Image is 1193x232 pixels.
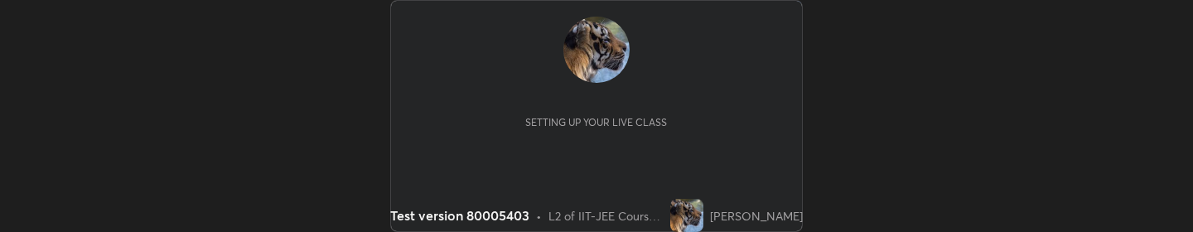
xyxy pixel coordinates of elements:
[525,116,667,128] div: Setting up your live class
[548,207,664,225] div: L2 of IIT-JEE Course on Physics
[536,207,542,225] div: •
[563,17,630,83] img: d5b3edce846c42f48428f40db643a916.file
[710,207,803,225] div: [PERSON_NAME]
[670,199,703,232] img: d5b3edce846c42f48428f40db643a916.file
[390,205,529,225] div: Test version 80005403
